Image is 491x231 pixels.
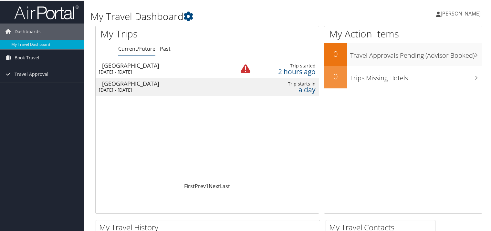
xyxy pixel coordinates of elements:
h1: My Trips [100,26,221,40]
div: a day [257,86,316,92]
div: [DATE] - [DATE] [99,68,226,74]
div: Trip starts in [257,80,316,86]
img: alert-flat-solid-warning.png [241,63,250,73]
h1: My Travel Dashboard [90,9,355,23]
a: First [184,182,195,189]
div: [GEOGRAPHIC_DATA] [102,62,229,68]
h3: Travel Approvals Pending (Advisor Booked) [350,47,482,59]
h2: 0 [324,48,347,59]
div: [GEOGRAPHIC_DATA] [102,80,229,86]
span: [PERSON_NAME] [441,9,481,16]
div: [DATE] - [DATE] [99,86,226,92]
span: Travel Approval [15,65,48,82]
h2: 0 [324,70,347,81]
a: Prev [195,182,206,189]
div: Trip started [257,62,316,68]
a: Current/Future [118,45,155,52]
a: Last [220,182,230,189]
span: Book Travel [15,49,39,65]
a: 1 [206,182,209,189]
h3: Trips Missing Hotels [350,70,482,82]
a: Past [160,45,171,52]
div: 2 hours ago [257,68,316,74]
a: 0Travel Approvals Pending (Advisor Booked) [324,43,482,65]
a: [PERSON_NAME] [436,3,487,23]
a: Next [209,182,220,189]
a: 0Trips Missing Hotels [324,65,482,88]
img: airportal-logo.png [14,4,79,19]
h1: My Action Items [324,26,482,40]
span: Dashboards [15,23,41,39]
